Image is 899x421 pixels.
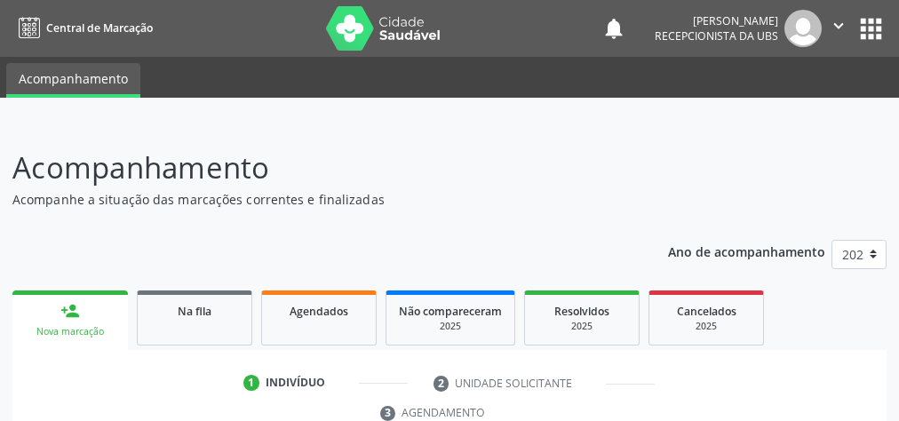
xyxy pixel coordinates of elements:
div: [PERSON_NAME] [655,13,778,28]
p: Ano de acompanhamento [668,240,825,262]
a: Acompanhamento [6,63,140,98]
div: Nova marcação [25,325,115,338]
span: Recepcionista da UBS [655,28,778,44]
span: Central de Marcação [46,20,153,36]
span: Na fila [178,304,211,319]
div: 2025 [399,320,502,333]
div: 2025 [662,320,751,333]
button:  [822,10,855,47]
img: img [784,10,822,47]
span: Resolvidos [554,304,609,319]
div: 2025 [537,320,626,333]
span: Agendados [290,304,348,319]
div: Indivíduo [266,375,325,391]
span: Cancelados [677,304,736,319]
span: Não compareceram [399,304,502,319]
i:  [829,16,848,36]
a: Central de Marcação [12,13,153,43]
p: Acompanhe a situação das marcações correntes e finalizadas [12,190,625,209]
button: apps [855,13,887,44]
p: Acompanhamento [12,146,625,190]
div: 1 [243,375,259,391]
div: person_add [60,301,80,321]
button: notifications [601,16,626,41]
